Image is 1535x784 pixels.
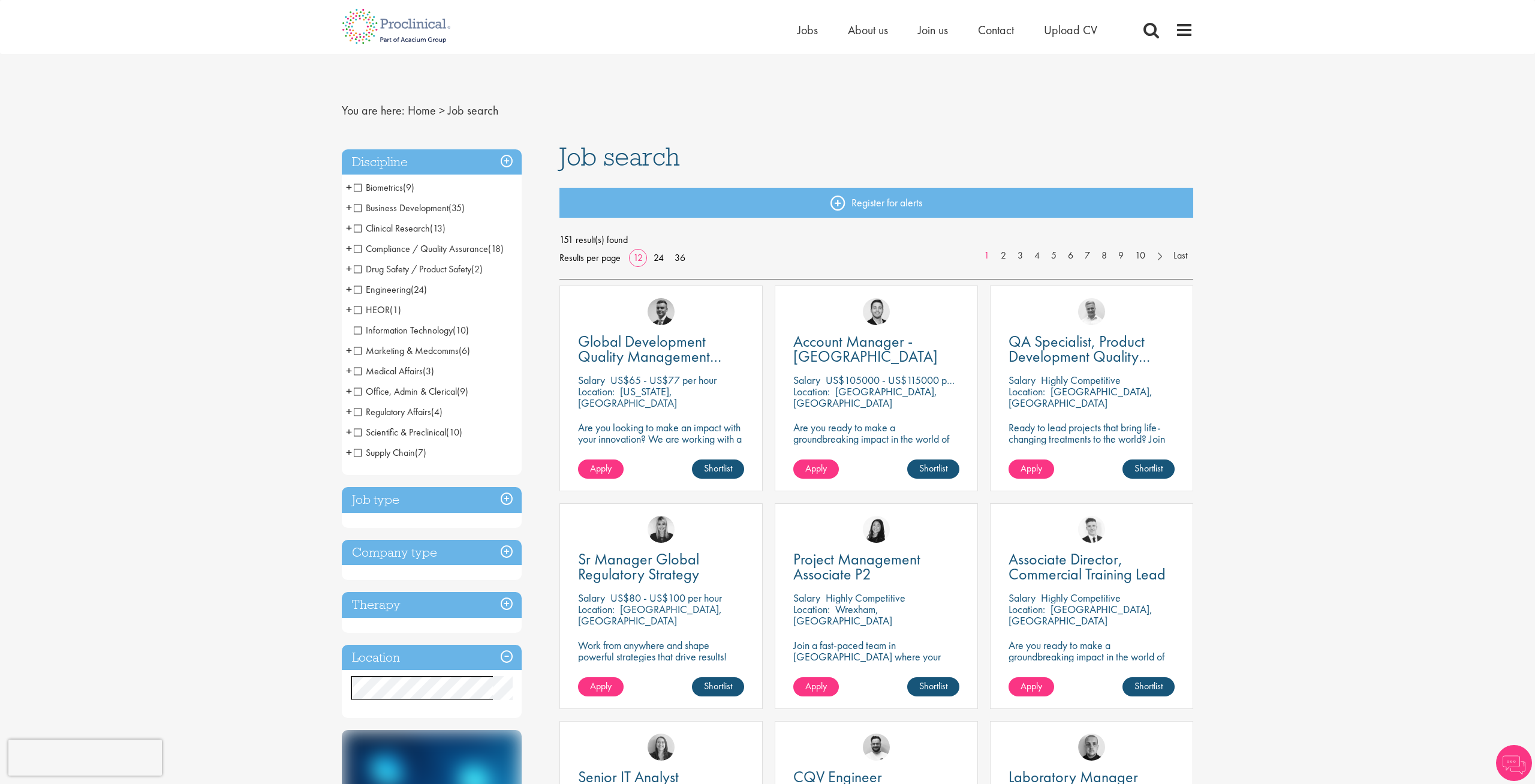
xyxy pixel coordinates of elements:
[1078,516,1105,543] img: Nicolas Daniel
[342,487,522,513] div: Job type
[346,219,352,237] span: +
[1079,249,1096,263] a: 7
[578,549,699,584] span: Sr Manager Global Regulatory Strategy
[1009,591,1036,605] span: Salary
[805,462,827,474] span: Apply
[8,740,162,776] iframe: reCAPTCHA
[793,639,959,696] p: Join a fast-paced team in [GEOGRAPHIC_DATA] where your project skills and scientific savvy drive ...
[1009,549,1166,584] span: Associate Director, Commercial Training Lead
[346,423,352,441] span: +
[793,602,830,616] span: Location:
[1167,249,1193,263] a: Last
[578,591,605,605] span: Salary
[1009,677,1054,696] a: Apply
[648,734,675,761] img: Mia Kellerman
[649,251,668,264] a: 24
[342,149,522,175] h3: Discipline
[342,645,522,671] h3: Location
[590,462,612,474] span: Apply
[826,591,905,605] p: Highly Competitive
[578,385,677,410] p: [US_STATE], [GEOGRAPHIC_DATA]
[430,222,446,235] span: (13)
[346,199,352,217] span: +
[918,22,948,38] span: Join us
[448,103,498,118] span: Job search
[1012,249,1029,263] a: 3
[1009,459,1054,479] a: Apply
[578,459,624,479] a: Apply
[578,385,615,398] span: Location:
[1062,249,1079,263] a: 6
[415,446,426,459] span: (7)
[578,334,744,364] a: Global Development Quality Management (GCP)
[354,446,426,459] span: Supply Chain
[1009,602,1152,627] p: [GEOGRAPHIC_DATA], [GEOGRAPHIC_DATA]
[793,373,820,387] span: Salary
[354,181,403,194] span: Biometrics
[629,251,647,264] a: 12
[354,344,459,357] span: Marketing & Medcomms
[797,22,818,38] span: Jobs
[692,459,744,479] a: Shortlist
[793,459,839,479] a: Apply
[354,181,414,194] span: Biometrics
[354,405,443,418] span: Regulatory Affairs
[578,677,624,696] a: Apply
[648,516,675,543] img: Janelle Jones
[578,552,744,582] a: Sr Manager Global Regulatory Strategy
[354,242,488,255] span: Compliance / Quality Assurance
[590,680,612,692] span: Apply
[342,540,522,566] h3: Company type
[848,22,888,38] a: About us
[1021,680,1042,692] span: Apply
[1009,639,1175,696] p: Are you ready to make a groundbreaking impact in the world of biotechnology? Join a growing compa...
[346,178,352,196] span: +
[1009,385,1152,410] p: [GEOGRAPHIC_DATA], [GEOGRAPHIC_DATA]
[978,249,995,263] a: 1
[354,242,504,255] span: Compliance / Quality Assurance
[439,103,445,118] span: >
[863,298,890,325] a: Parker Jensen
[648,298,675,325] img: Alex Bill
[863,734,890,761] img: Emile De Beer
[390,304,401,316] span: (1)
[354,283,427,296] span: Engineering
[1009,422,1175,479] p: Ready to lead projects that bring life-changing treatments to the world? Join our client at the f...
[354,365,423,377] span: Medical Affairs
[354,385,468,398] span: Office, Admin & Clerical
[1041,373,1121,387] p: Highly Competitive
[1009,334,1175,364] a: QA Specialist, Product Development Quality (PDQ)
[793,591,820,605] span: Salary
[578,373,605,387] span: Salary
[1009,602,1045,616] span: Location:
[423,365,434,377] span: (3)
[692,677,744,696] a: Shortlist
[488,242,504,255] span: (18)
[457,385,468,398] span: (9)
[559,140,680,173] span: Job search
[354,202,449,214] span: Business Development
[354,304,390,316] span: HEOR
[1122,677,1175,696] a: Shortlist
[346,280,352,298] span: +
[978,22,1014,38] span: Contact
[342,103,405,118] span: You are here:
[559,249,621,267] span: Results per page
[354,202,465,214] span: Business Development
[354,324,453,337] span: Information Technology
[793,334,959,364] a: Account Manager - [GEOGRAPHIC_DATA]
[1078,734,1105,761] img: Harry Budge
[578,602,615,616] span: Location:
[1078,298,1105,325] img: Joshua Bye
[578,331,721,382] span: Global Development Quality Management (GCP)
[354,446,415,459] span: Supply Chain
[1044,22,1097,38] a: Upload CV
